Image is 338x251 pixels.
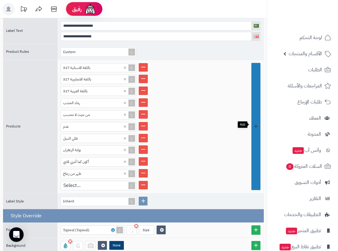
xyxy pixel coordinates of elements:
span: × [123,159,127,164]
span: وآتس آب [292,146,321,154]
a: تحديثات المنصة [16,3,31,17]
span: Clear value [122,87,128,96]
span: المدونة [308,130,321,138]
img: العربية [254,24,259,27]
span: جديد [286,228,297,234]
span: Background [6,243,25,248]
span: × [123,100,127,105]
span: Label Text [6,28,23,33]
div: Select... [61,181,131,190]
span: Label Style [6,198,24,204]
span: 317 باللغة الانجليزية [63,76,91,82]
a: الطلبات [271,63,334,77]
div: أكون كما أمرني قلبي [61,158,131,166]
a: المدونة [271,127,334,141]
a: تطبيق المتجرجديد [271,223,334,238]
div: ظهر من زجاج [61,169,131,178]
span: بوابة الزعفران [63,147,81,153]
div: بوابة الزعفران [61,146,131,154]
span: التطبيقات والخدمات [284,210,321,219]
div: Add [238,121,247,128]
span: رماد الخشب [63,100,80,106]
span: Custom [63,49,75,55]
span: التقارير [310,194,321,203]
span: 0 [286,163,293,170]
span: العملاء [309,114,321,122]
span: تطبيق نقاط البيع [279,243,321,251]
span: المراجعات والأسئلة [288,82,322,90]
img: ai-face.png [84,3,96,15]
span: × [123,88,127,93]
div: Tajawal (Tajawal) [63,226,95,234]
span: لوحة التحكم [300,33,322,42]
a: لوحة التحكم [271,30,334,45]
span: أكون كما أمرني قلبي [63,159,89,165]
div: من حيث لا نحتسب [61,110,131,119]
span: من حيث لا نحتسب [63,112,90,117]
span: × [123,65,127,70]
div: 317 باللغة الاسبانية [61,63,131,72]
span: ظهر من زجاج [63,171,81,176]
div: ظلي النبيل [61,134,131,143]
span: أدوات التسويق [295,178,321,187]
a: التطبيقات والخدمات [271,207,334,222]
span: تطبيق المتجر [285,226,321,235]
span: Product Rules [6,49,29,54]
span: Products [6,124,21,129]
span: × [123,147,127,152]
span: Clear value [122,63,128,72]
a: وآتس آبجديد [271,143,334,158]
div: Size [139,226,153,234]
a: أدوات التسويق [271,175,334,190]
span: Font [6,227,14,232]
img: English [254,35,259,38]
label: None [109,241,124,250]
span: طلبات الإرجاع [297,98,322,106]
span: × [123,76,127,82]
span: رفيق [72,5,82,13]
span: جديد [280,244,291,250]
span: Clear value [122,134,128,143]
div: 317 باللغة الانجليزية [61,75,131,84]
span: Clear value [122,146,128,154]
a: التقارير [271,191,334,206]
span: السلات المتروكة [286,162,322,171]
span: Clear value [122,122,128,131]
div: رماد الخشب [61,99,131,107]
a: السلات المتروكة0 [271,159,334,174]
div: Style Override [3,209,264,222]
span: × [123,171,127,176]
div: Open Intercom Messenger [9,227,24,242]
span: Clear value [122,110,128,119]
div: 317 باللغة العربية [61,87,131,96]
div: عدم [61,122,131,131]
div: Inherit [63,197,80,205]
span: Clear value [122,75,128,84]
a: المراجعات والأسئلة [271,79,334,93]
a: العملاء [271,111,334,125]
span: Clear value [122,99,128,107]
span: عدم [63,124,69,129]
span: الطلبات [308,66,322,74]
span: × [123,124,127,129]
span: × [123,135,127,141]
span: 317 باللغة الاسبانية [63,65,90,70]
span: ظلي النبيل [63,136,78,141]
span: الأقسام والمنتجات [289,49,322,58]
span: جديد [293,147,304,154]
span: Clear value [122,169,128,178]
span: Clear value [122,158,128,166]
a: طلبات الإرجاع [271,95,334,109]
span: 317 باللغة العربية [63,88,88,94]
span: × [123,112,127,117]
